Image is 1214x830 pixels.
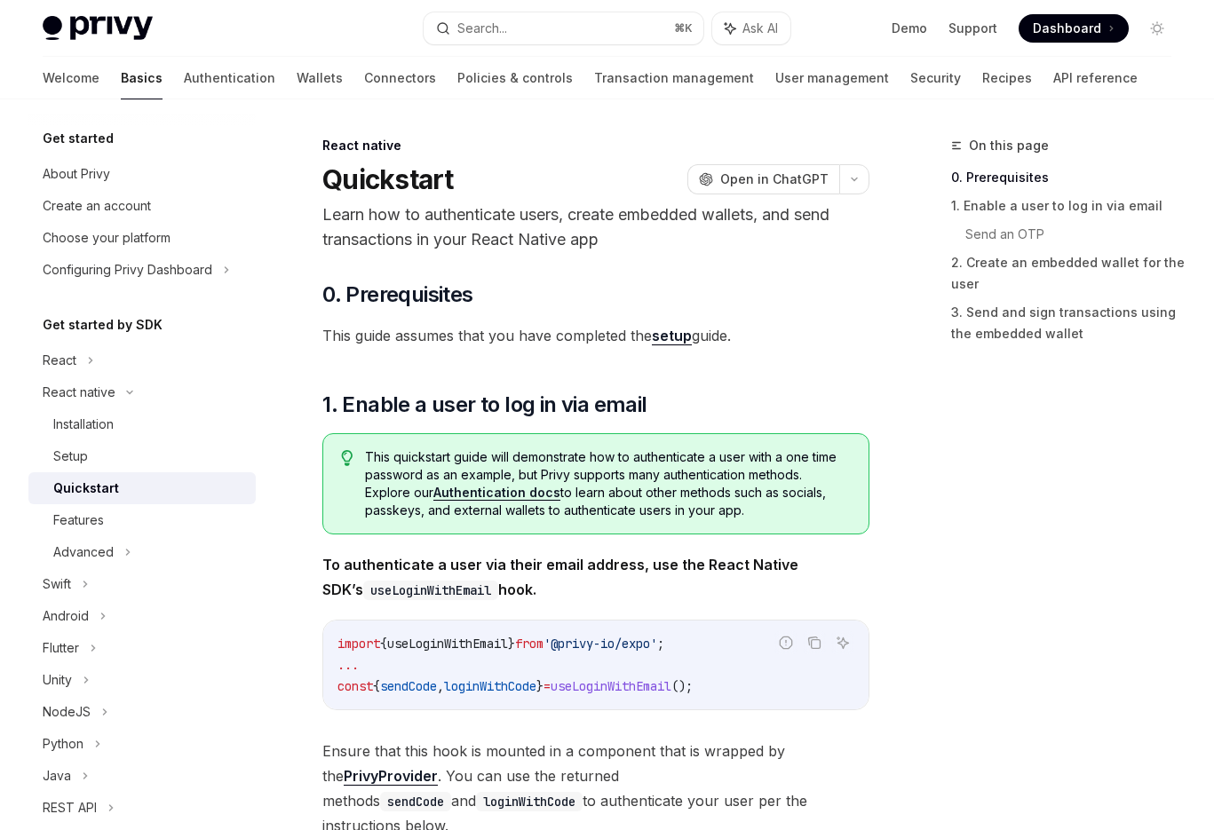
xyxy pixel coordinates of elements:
div: Setup [53,446,88,467]
a: Support [948,20,997,37]
span: import [337,636,380,652]
span: } [508,636,515,652]
span: Dashboard [1033,20,1101,37]
span: useLoginWithEmail [551,678,671,694]
button: Search...⌘K [424,12,703,44]
a: Choose your platform [28,222,256,254]
div: React [43,350,76,371]
span: (); [671,678,693,694]
a: Security [910,57,961,99]
span: } [536,678,544,694]
span: { [380,636,387,652]
a: Basics [121,57,163,99]
a: Authentication docs [433,485,560,501]
span: '@privy-io/expo' [544,636,657,652]
a: 2. Create an embedded wallet for the user [951,249,1186,298]
div: React native [43,382,115,403]
h5: Get started by SDK [43,314,163,336]
a: Demo [892,20,927,37]
div: Java [43,765,71,787]
a: Welcome [43,57,99,99]
span: ⌘ K [674,21,693,36]
div: About Privy [43,163,110,185]
button: Toggle dark mode [1143,14,1171,43]
span: 0. Prerequisites [322,281,472,309]
button: Ask AI [712,12,790,44]
a: Transaction management [594,57,754,99]
a: 1. Enable a user to log in via email [951,192,1186,220]
div: REST API [43,797,97,818]
a: API reference [1053,57,1138,99]
div: Configuring Privy Dashboard [43,259,212,281]
button: Ask AI [831,631,854,654]
span: Open in ChatGPT [720,170,829,188]
a: Create an account [28,190,256,222]
div: Installation [53,414,114,435]
a: User management [775,57,889,99]
span: 1. Enable a user to log in via email [322,391,647,419]
img: light logo [43,16,153,41]
strong: To authenticate a user via their email address, use the React Native SDK’s hook. [322,556,798,598]
span: ... [337,657,359,673]
a: Wallets [297,57,343,99]
a: PrivyProvider [344,767,438,786]
p: Learn how to authenticate users, create embedded wallets, and send transactions in your React Nat... [322,202,869,252]
code: sendCode [380,792,451,811]
a: Features [28,504,256,536]
a: Authentication [184,57,275,99]
div: Advanced [53,541,114,563]
span: = [544,678,551,694]
a: Policies & controls [457,57,573,99]
a: Installation [28,408,256,440]
span: from [515,636,544,652]
button: Copy the contents from the code block [803,631,826,654]
span: , [437,678,444,694]
a: Send an OTP [965,220,1186,249]
div: Flutter [43,637,79,659]
span: const [337,678,373,694]
span: loginWithCode [444,678,536,694]
div: Swift [43,573,71,595]
a: Dashboard [1019,14,1129,43]
span: sendCode [380,678,437,694]
a: 3. Send and sign transactions using the embedded wallet [951,298,1186,348]
a: setup [652,327,692,345]
svg: Tip [341,450,353,466]
a: Recipes [982,57,1032,99]
div: Features [53,510,104,531]
a: Quickstart [28,472,256,504]
div: Quickstart [53,478,119,499]
div: Search... [457,18,507,39]
button: Report incorrect code [774,631,797,654]
span: ; [657,636,664,652]
div: React native [322,137,869,154]
span: Ask AI [742,20,778,37]
div: Unity [43,669,72,691]
a: Connectors [364,57,436,99]
span: useLoginWithEmail [387,636,508,652]
h5: Get started [43,128,114,149]
h1: Quickstart [322,163,454,195]
div: Choose your platform [43,227,171,249]
span: This guide assumes that you have completed the guide. [322,323,869,348]
a: About Privy [28,158,256,190]
code: useLoginWithEmail [363,581,498,600]
div: Python [43,733,83,755]
span: { [373,678,380,694]
div: Create an account [43,195,151,217]
span: On this page [969,135,1049,156]
a: 0. Prerequisites [951,163,1186,192]
a: Setup [28,440,256,472]
span: This quickstart guide will demonstrate how to authenticate a user with a one time password as an ... [365,448,851,519]
code: loginWithCode [476,792,583,811]
div: Android [43,605,89,627]
div: NodeJS [43,701,91,723]
button: Open in ChatGPT [687,164,839,194]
